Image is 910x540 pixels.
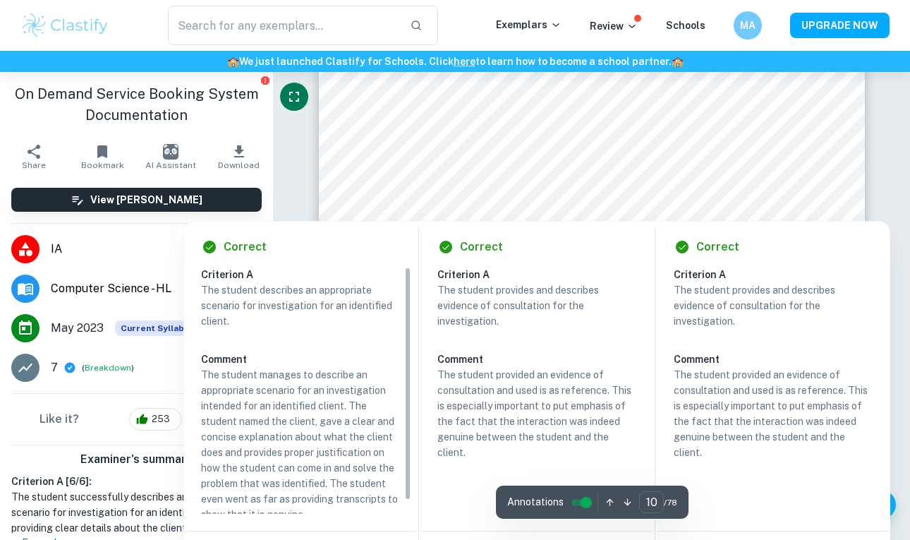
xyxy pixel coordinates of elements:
[674,367,873,460] p: The student provided an evidence of consultation and used is as reference. This is especially imp...
[666,20,705,31] a: Schools
[437,267,648,282] h6: Criterion A
[790,13,890,38] button: UPGRADE NOW
[3,54,907,69] h6: We just launched Clastify for Schools. Click to learn how to become a school partner.
[51,241,262,258] span: IA
[224,239,267,256] h6: Correct
[11,188,262,212] button: View [PERSON_NAME]
[454,56,475,67] a: here
[68,137,137,176] button: Bookmark
[218,160,260,170] span: Download
[437,367,636,460] p: The student provided an evidence of consultation and used is as reference. This is especially imp...
[664,496,677,509] span: / 78
[201,367,400,522] p: The student manages to describe an appropriate scenario for an investigation intended for an iden...
[696,239,739,256] h6: Correct
[437,352,636,367] h6: Comment
[81,160,124,170] span: Bookmark
[280,83,308,111] button: Fullscreen
[227,56,239,67] span: 🏫
[82,361,134,375] span: ( )
[11,474,262,489] h6: Criterion A [ 6 / 6 ]:
[20,11,110,40] img: Clastify logo
[260,75,270,85] button: Report issue
[51,320,104,337] span: May 2023
[507,495,564,510] span: Annotations
[22,160,46,170] span: Share
[460,239,503,256] h6: Correct
[11,83,262,126] h1: On Demand Service Booking System Documentation
[163,144,178,160] img: AI Assistant
[496,17,562,32] p: Exemplars
[115,320,200,336] div: This exemplar is based on the current syllabus. Feel free to refer to it for inspiration/ideas wh...
[85,361,131,374] button: Breakdown
[51,359,58,376] p: 7
[437,282,636,329] p: The student provides and describes evidence of consultation for the investigation.
[674,282,873,329] p: The student provides and describes evidence of consultation for the investigation.
[51,280,262,297] span: Computer Science - HL
[6,451,267,468] h6: Examiner's summary
[40,411,79,428] h6: Like it?
[201,352,400,367] h6: Comment
[674,352,873,367] h6: Comment
[201,267,411,282] h6: Criterion A
[674,267,884,282] h6: Criterion A
[590,18,638,34] p: Review
[115,320,200,336] span: Current Syllabus
[672,56,684,67] span: 🏫
[205,137,273,176] button: Download
[144,412,178,426] span: 253
[168,6,399,45] input: Search for any exemplars...
[145,160,196,170] span: AI Assistant
[201,282,400,329] p: The student describes an appropriate scenario for investigation for an identified client.
[734,11,762,40] button: MA
[129,408,182,431] div: 253
[90,192,202,208] h6: View [PERSON_NAME]
[740,18,756,33] h6: MA
[11,489,262,536] h1: The student successfully describes an appropriate scenario for investigation for an identified cl...
[137,137,205,176] button: AI Assistant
